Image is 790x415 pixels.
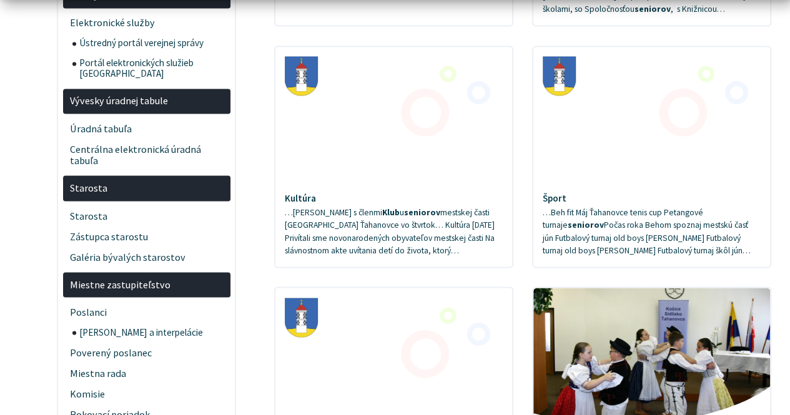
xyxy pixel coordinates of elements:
span: Centrálna elektronická úradná tabuľa [70,139,223,171]
span: Ústredný portál verejnej správy [79,33,223,53]
a: Starosta [63,175,230,201]
a: Vývesky úradnej tabule [63,89,230,114]
span: Poslanci [70,302,223,323]
span: Miestne zastupiteľstvo [70,274,223,295]
a: Centrálna elektronická úradná tabuľa [63,139,230,171]
span: Úradná tabuľa [70,119,223,139]
h4: Šport [543,192,760,203]
strong: seniorov [404,207,440,217]
a: Elektronické služby [63,12,230,33]
a: Zástupca starostu [63,226,230,247]
span: Portál elektronických služieb [GEOGRAPHIC_DATA] [79,53,223,84]
span: Vývesky úradnej tabule [70,90,223,111]
a: Ústredný portál verejnej správy [72,33,230,53]
span: [PERSON_NAME] a interpelácie [79,323,223,343]
a: Šport …Beh fit Máj Ťahanovce tenis cup Petangové turnajeseniorovPočas roka Behom spoznaj mestskú ... [533,47,770,266]
span: …Beh fit Máj Ťahanovce tenis cup Petangové turnaje Počas roka Behom spoznaj mestskú časť jún Futb... [543,207,751,256]
strong: Klub [382,207,400,217]
a: Portál elektronických služieb [GEOGRAPHIC_DATA] [72,53,230,84]
a: Poverený poslanec [63,343,230,363]
span: Poverený poslanec [70,343,223,363]
h4: Kultúra [285,192,502,203]
span: Zástupca starostu [70,226,223,247]
span: Elektronické služby [70,12,223,33]
a: Komisie [63,383,230,404]
a: [PERSON_NAME] a interpelácie [72,323,230,343]
span: Galéria bývalých starostov [70,247,223,267]
a: Úradná tabuľa [63,119,230,139]
span: Komisie [70,383,223,404]
a: Kultúra …[PERSON_NAME] s členmiKlubuseniorovmestskej časti [GEOGRAPHIC_DATA] Ťahanovce vo štvrtok... [275,47,512,266]
a: Miestne zastupiteľstvo [63,272,230,298]
strong: seniorov [568,219,604,230]
a: Poslanci [63,302,230,323]
span: …[PERSON_NAME] s členmi u mestskej časti [GEOGRAPHIC_DATA] Ťahanovce vo štvrtok… Kultúra [DATE] P... [285,207,495,256]
a: Miestna rada [63,363,230,384]
strong: seniorov [634,4,671,14]
span: Starosta [70,178,223,198]
span: Starosta [70,205,223,226]
a: Starosta [63,205,230,226]
a: Galéria bývalých starostov [63,247,230,267]
span: Miestna rada [70,363,223,384]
